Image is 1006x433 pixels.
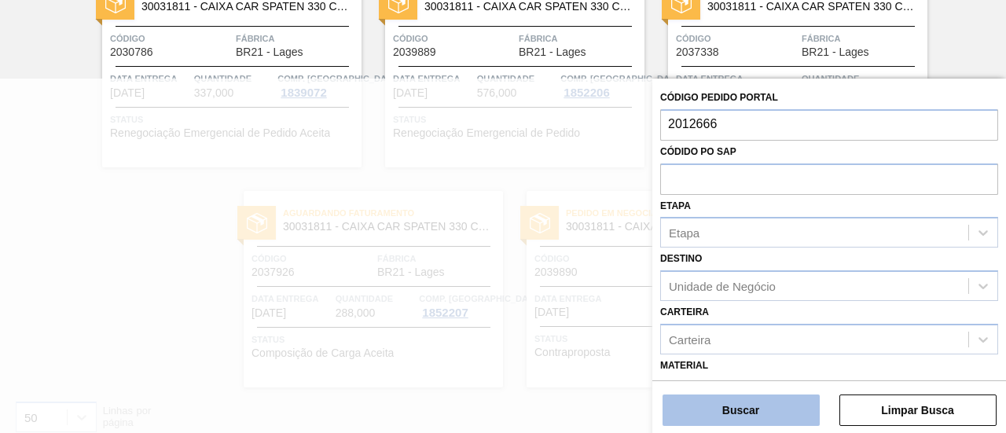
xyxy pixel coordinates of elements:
[660,306,709,317] label: Carteira
[477,71,557,86] span: Quantidade
[236,46,303,58] span: BR21 - Lages
[660,253,702,264] label: Destino
[110,71,190,86] span: Data entrega
[277,71,358,99] a: Comp. [GEOGRAPHIC_DATA]1839072
[676,31,798,46] span: Código
[277,71,399,86] span: Comp. Carga
[424,1,632,13] span: 30031811 - CAIXA CAR SPATEN 330 C6 429 WR
[802,31,923,46] span: Fábrica
[669,280,776,293] div: Unidade de Negócio
[660,146,736,157] label: Códido PO SAP
[802,71,923,86] span: Quantidade
[519,31,641,46] span: Fábrica
[669,332,710,346] div: Carteira
[660,200,691,211] label: Etapa
[110,46,153,58] span: 2030786
[676,46,719,58] span: 2037338
[393,46,436,58] span: 2039889
[194,71,274,86] span: Quantidade
[676,71,798,86] span: Data entrega
[660,92,778,103] label: Código Pedido Portal
[560,71,682,86] span: Comp. Carga
[560,71,641,99] a: Comp. [GEOGRAPHIC_DATA]1852206
[141,1,349,13] span: 30031811 - CAIXA CAR SPATEN 330 C6 429 WR
[393,71,473,86] span: Data entrega
[660,360,708,371] label: Material
[802,46,869,58] span: BR21 - Lages
[519,46,586,58] span: BR21 - Lages
[393,31,515,46] span: Código
[707,1,915,13] span: 30031811 - CAIXA CAR SPATEN 330 C6 429 WR
[110,31,232,46] span: Código
[236,31,358,46] span: Fábrica
[669,226,699,240] div: Etapa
